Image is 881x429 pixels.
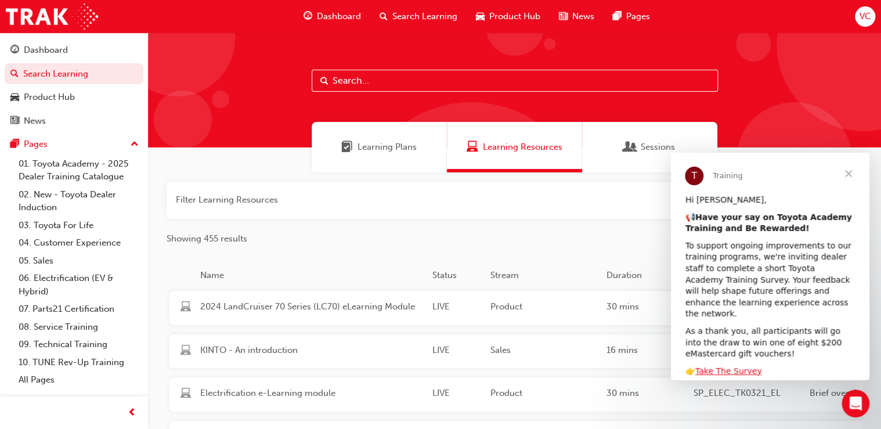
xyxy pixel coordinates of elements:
img: Trak [6,3,98,30]
span: Sessions [641,140,675,154]
span: news-icon [559,9,568,24]
span: SP_ELEC_TK0321_EL [694,387,800,400]
a: Dashboard [5,39,143,61]
span: Dashboard [317,10,361,23]
div: LIVE [428,300,486,316]
span: up-icon [131,137,139,152]
span: Product [490,300,597,313]
span: news-icon [10,116,19,127]
span: Sessions [624,140,636,154]
span: pages-icon [10,139,19,150]
span: Sales [490,344,597,357]
a: Learning PlansLearning Plans [312,122,447,172]
a: 08. Service Training [14,318,143,336]
a: Search Learning [5,63,143,85]
button: Pages [5,134,143,155]
div: LIVE [428,387,486,402]
span: Product [490,387,597,400]
button: DashboardSearch LearningProduct HubNews [5,37,143,134]
div: LIVE [428,344,486,359]
div: Stream [486,269,602,282]
a: 06. Electrification (EV & Hybrid) [14,269,143,300]
span: learningResourceType_ELEARNING-icon [180,345,191,358]
span: car-icon [10,92,19,103]
div: Product Hub [24,91,75,104]
a: search-iconSearch Learning [370,5,467,28]
span: Learning Plans [341,140,353,154]
span: Search Learning [392,10,457,23]
span: Search [320,74,328,88]
div: Pages [24,138,48,151]
a: 03. Toyota For Life [14,217,143,235]
span: Learning Resources [467,140,478,154]
span: pages-icon [613,9,622,24]
a: News [5,110,143,132]
iframe: Intercom live chat [842,390,869,417]
div: Duration [602,269,689,282]
a: 01. Toyota Academy - 2025 Dealer Training Catalogue [14,155,143,186]
a: 02. New - Toyota Dealer Induction [14,186,143,217]
span: Pages [626,10,650,23]
span: 2024 LandCruiser 70 Series (LC70) eLearning Module [200,300,423,313]
span: Learning Plans [358,140,417,154]
span: Product Hub [489,10,540,23]
div: 16 mins [602,344,689,359]
span: guage-icon [10,45,19,56]
input: Search... [312,70,718,92]
a: 05. Sales [14,252,143,270]
div: News [24,114,46,128]
a: SessionsSessions [582,122,717,172]
a: guage-iconDashboard [294,5,370,28]
span: Learning Resources [483,140,562,154]
span: search-icon [10,69,19,80]
a: 04. Customer Experience [14,234,143,252]
a: 10. TUNE Rev-Up Training [14,354,143,372]
a: Learning ResourcesLearning Resources [447,122,582,172]
span: VC [859,10,871,23]
div: 30 mins [602,300,689,316]
button: VC [855,6,875,27]
div: 30 mins [602,387,689,402]
a: news-iconNews [550,5,604,28]
span: search-icon [380,9,388,24]
span: learningResourceType_ELEARNING-icon [180,388,191,401]
span: News [572,10,594,23]
span: Electrification e-Learning module [200,387,423,400]
a: 07. Parts21 Certification [14,300,143,318]
a: All Pages [14,371,143,389]
a: Product Hub [5,86,143,108]
span: Showing 455 results [167,232,247,246]
span: car-icon [476,9,485,24]
span: KINTO - An introduction [200,344,423,357]
div: Name [196,269,428,282]
div: Dashboard [24,44,68,57]
a: 09. Technical Training [14,336,143,354]
span: prev-icon [128,406,136,420]
div: Status [428,269,486,282]
span: guage-icon [304,9,312,24]
iframe: Intercom live chat message [671,153,869,380]
a: car-iconProduct Hub [467,5,550,28]
span: learningResourceType_ELEARNING-icon [180,302,191,315]
a: pages-iconPages [604,5,659,28]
